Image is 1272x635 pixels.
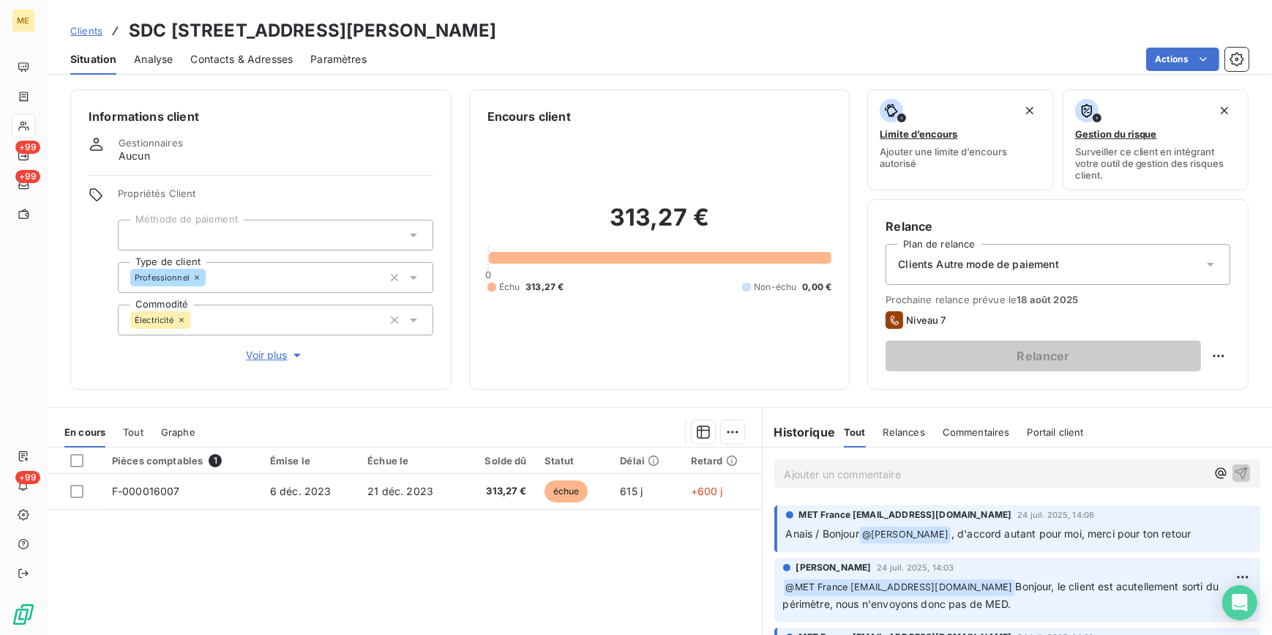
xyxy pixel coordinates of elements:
[12,9,35,32] div: ME
[471,484,527,499] span: 313,27 €
[246,348,304,363] span: Voir plus
[119,137,183,149] span: Gestionnaires
[206,271,217,284] input: Ajouter une valeur
[367,485,433,497] span: 21 déc. 2023
[64,426,105,438] span: En cours
[15,170,40,183] span: +99
[1028,426,1084,438] span: Portail client
[487,203,832,247] h2: 313,27 €
[499,281,520,294] span: Échu
[880,146,1041,169] span: Ajouter une limite d’encours autorisé
[691,485,723,497] span: +600 j
[886,341,1201,371] button: Relancer
[118,347,433,363] button: Voir plus
[130,229,142,242] input: Ajouter une valeur
[1017,294,1078,305] span: 18 août 2025
[906,314,946,326] span: Niveau 7
[943,426,1010,438] span: Commentaires
[12,173,34,196] a: +99
[367,455,453,467] div: Échue le
[783,580,1222,610] span: Bonjour, le client est acutellement sorti du périmètre, nous n'envoyons donc pas de MED.
[190,52,293,67] span: Contacts & Adresses
[209,454,222,467] span: 1
[867,89,1053,190] button: Limite d’encoursAjouter une limite d’encours autorisé
[860,527,951,543] span: @ [PERSON_NAME]
[1075,128,1157,140] span: Gestion du risque
[161,426,195,438] span: Graphe
[471,455,527,467] div: Solde dû
[886,294,1230,305] span: Prochaine relance prévue le
[70,25,102,37] span: Clients
[545,480,588,502] span: échue
[270,455,350,467] div: Émise le
[877,563,954,572] span: 24 juil. 2025, 14:03
[135,273,190,282] span: Professionnel
[310,52,367,67] span: Paramètres
[1146,48,1219,71] button: Actions
[129,18,496,44] h3: SDC [STREET_ADDRESS][PERSON_NAME]
[112,485,180,497] span: F-000016007
[886,218,1230,235] h6: Relance
[1222,585,1257,620] div: Open Intercom Messenger
[883,426,925,438] span: Relances
[796,561,872,574] span: [PERSON_NAME]
[70,52,116,67] span: Situation
[12,144,34,167] a: +99
[763,423,836,441] h6: Historique
[691,455,753,467] div: Retard
[118,187,433,208] span: Propriétés Client
[89,108,433,125] h6: Informations client
[70,23,102,38] a: Clients
[844,426,866,438] span: Tout
[15,141,40,154] span: +99
[270,485,332,497] span: 6 déc. 2023
[12,603,35,626] img: Logo LeanPay
[15,471,40,484] span: +99
[1063,89,1249,190] button: Gestion du risqueSurveiller ce client en intégrant votre outil de gestion des risques client.
[119,149,150,163] span: Aucun
[620,485,643,497] span: 615 j
[1017,510,1094,519] span: 24 juil. 2025, 14:08
[487,108,571,125] h6: Encours client
[898,257,1059,272] span: Clients Autre mode de paiement
[754,281,796,294] span: Non-échu
[123,426,143,438] span: Tout
[134,52,173,67] span: Analyse
[880,128,957,140] span: Limite d’encours
[525,281,564,294] span: 313,27 €
[786,527,859,540] span: Anais / Bonjour
[485,269,491,281] span: 0
[1075,146,1236,181] span: Surveiller ce client en intégrant votre outil de gestion des risques client.
[951,527,1191,540] span: , d'accord autant pour moi, merci pour ton retour
[112,454,252,467] div: Pièces comptables
[135,316,174,324] span: Électricité
[190,313,202,327] input: Ajouter une valeur
[784,579,1015,596] span: @ MET France [EMAIL_ADDRESS][DOMAIN_NAME]
[620,455,673,467] div: Délai
[545,455,603,467] div: Statut
[799,508,1012,521] span: MET France [EMAIL_ADDRESS][DOMAIN_NAME]
[802,281,831,294] span: 0,00 €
